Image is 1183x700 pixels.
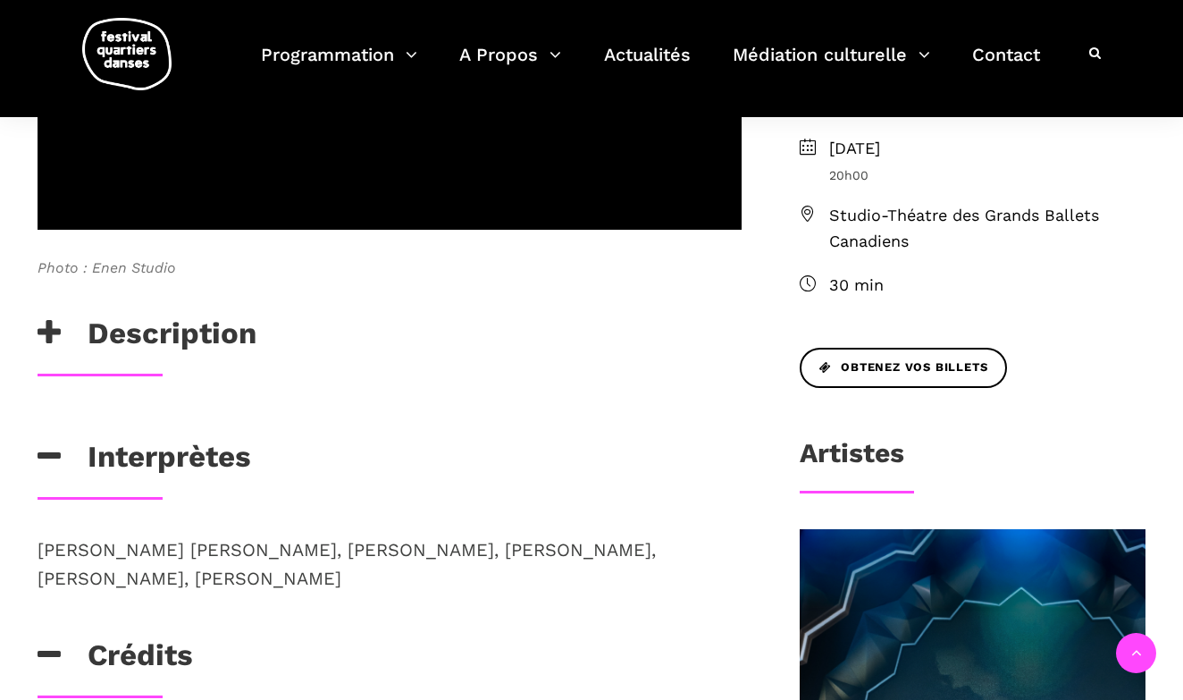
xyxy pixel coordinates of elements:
span: Studio-Théatre des Grands Ballets Canadiens [829,203,1145,255]
p: [PERSON_NAME] [PERSON_NAME], [PERSON_NAME], [PERSON_NAME], [PERSON_NAME], [PERSON_NAME] [38,536,742,593]
h3: Crédits [38,637,193,682]
h3: Interprètes [38,439,251,484]
span: Obtenez vos billets [819,358,987,377]
img: logo-fqd-med [82,18,172,90]
span: 20h00 [829,165,1145,185]
span: [DATE] [829,136,1145,162]
h3: Description [38,316,256,360]
a: Contact [972,39,1040,92]
a: Médiation culturelle [733,39,930,92]
a: Actualités [604,39,691,92]
span: 30 min [829,273,1145,299]
a: A Propos [459,39,561,92]
h3: Artistes [800,437,904,482]
a: Obtenez vos billets [800,348,1007,388]
a: Programmation [261,39,417,92]
span: Photo : Enen Studio [38,257,742,280]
